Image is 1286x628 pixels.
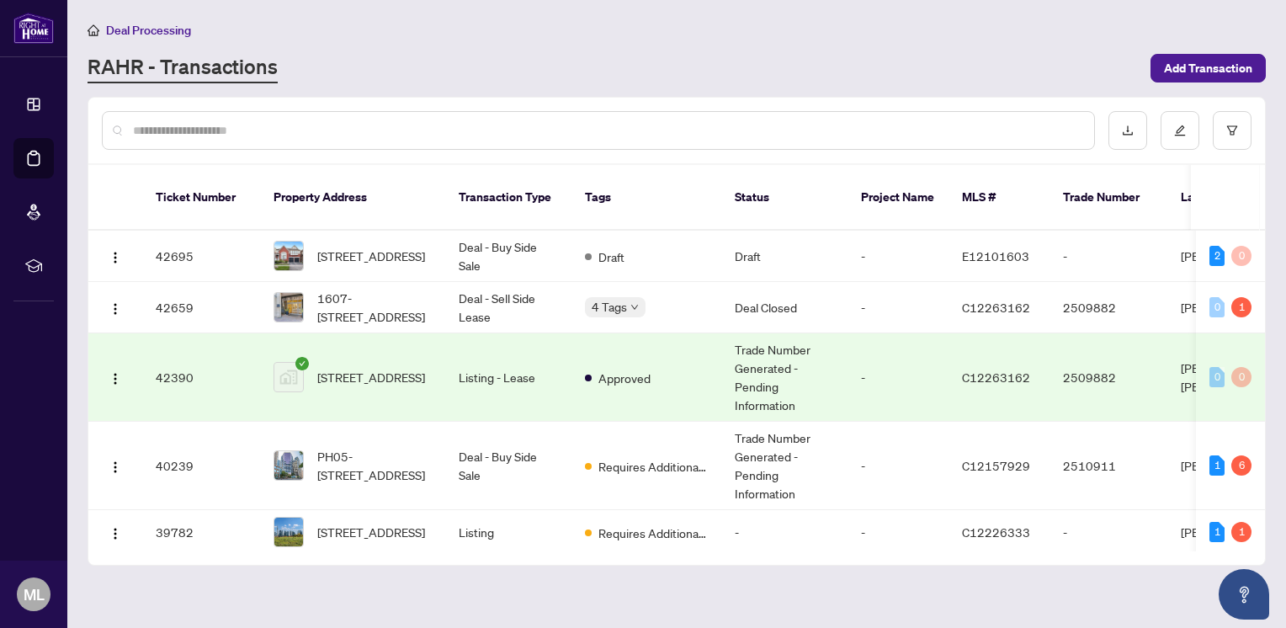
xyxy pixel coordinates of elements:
td: 42659 [142,282,260,333]
td: Listing [445,510,571,555]
div: 0 [1209,367,1225,387]
td: Deal - Buy Side Sale [445,231,571,282]
span: Requires Additional Docs [598,457,708,476]
span: download [1122,125,1134,136]
span: Requires Additional Docs [598,524,708,542]
td: 2510911 [1050,422,1167,510]
td: 2509882 [1050,333,1167,422]
img: thumbnail-img [274,518,303,546]
td: 40239 [142,422,260,510]
span: 1607-[STREET_ADDRESS] [317,289,432,326]
button: Logo [102,294,129,321]
button: Open asap [1219,569,1269,620]
span: C12157929 [962,458,1030,473]
th: Trade Number [1050,165,1167,231]
span: C12226333 [962,524,1030,540]
th: Transaction Type [445,165,571,231]
div: 1 [1209,455,1225,476]
img: Logo [109,527,122,540]
td: Listing - Lease [445,333,571,422]
span: [STREET_ADDRESS] [317,247,425,265]
td: 2509882 [1050,282,1167,333]
button: Logo [102,519,129,546]
div: 0 [1231,367,1251,387]
span: home [88,24,99,36]
td: Deal - Sell Side Lease [445,282,571,333]
span: [STREET_ADDRESS] [317,368,425,386]
td: Trade Number Generated - Pending Information [721,333,848,422]
button: Add Transaction [1150,54,1266,82]
button: filter [1213,111,1251,150]
span: PH05-[STREET_ADDRESS] [317,447,432,484]
th: Tags [571,165,721,231]
td: - [848,231,949,282]
img: logo [13,13,54,44]
img: thumbnail-img [274,293,303,322]
span: ML [24,583,45,606]
button: Logo [102,452,129,479]
span: C12263162 [962,370,1030,385]
td: - [1050,510,1167,555]
img: Logo [109,372,122,386]
td: Draft [721,231,848,282]
span: Deal Processing [106,23,191,38]
div: 0 [1231,246,1251,266]
span: filter [1226,125,1238,136]
td: - [1050,231,1167,282]
span: C12263162 [962,300,1030,315]
th: MLS # [949,165,1050,231]
span: Add Transaction [1164,55,1252,82]
img: Logo [109,460,122,474]
div: 1 [1231,522,1251,542]
td: 42695 [142,231,260,282]
img: thumbnail-img [274,242,303,270]
th: Ticket Number [142,165,260,231]
button: Logo [102,242,129,269]
img: thumbnail-img [274,363,303,391]
th: Property Address [260,165,445,231]
div: 6 [1231,455,1251,476]
th: Status [721,165,848,231]
div: 2 [1209,246,1225,266]
td: - [721,510,848,555]
td: 42390 [142,333,260,422]
td: - [848,282,949,333]
button: Logo [102,364,129,391]
span: Approved [598,369,651,387]
span: edit [1174,125,1186,136]
span: [STREET_ADDRESS] [317,523,425,541]
button: edit [1161,111,1199,150]
div: 0 [1209,297,1225,317]
td: Deal - Buy Side Sale [445,422,571,510]
td: Deal Closed [721,282,848,333]
span: 4 Tags [592,297,627,317]
span: Draft [598,247,624,266]
td: 39782 [142,510,260,555]
img: Logo [109,251,122,264]
button: download [1108,111,1147,150]
th: Project Name [848,165,949,231]
span: down [630,303,639,311]
img: Logo [109,302,122,316]
td: - [848,510,949,555]
td: - [848,422,949,510]
td: - [848,333,949,422]
td: Trade Number Generated - Pending Information [721,422,848,510]
div: 1 [1209,522,1225,542]
img: thumbnail-img [274,451,303,480]
span: check-circle [295,357,309,370]
span: E12101603 [962,248,1029,263]
a: RAHR - Transactions [88,53,278,83]
div: 1 [1231,297,1251,317]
